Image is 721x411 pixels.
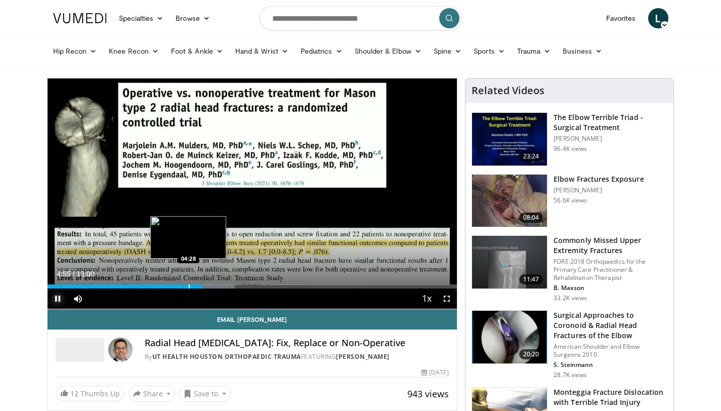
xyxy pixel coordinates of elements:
[554,258,667,282] p: FORE 2018 Orthopaedics for the Primary Care Practitioner & Rehabilitation Therapist
[554,235,667,256] h3: Commonly Missed Upper Extremity Fractures
[336,352,390,361] a: [PERSON_NAME]
[554,294,587,302] p: 33.2K views
[260,6,462,30] input: Search topics, interventions
[554,196,587,204] p: 56.6K views
[554,135,667,143] p: [PERSON_NAME]
[511,41,557,61] a: Trauma
[294,41,349,61] a: Pediatrics
[179,386,231,402] button: Save to
[472,236,547,289] img: b2c65235-e098-4cd2-ab0f-914df5e3e270.150x105_q85_crop-smart_upscale.jpg
[70,389,78,398] span: 12
[169,8,216,28] a: Browse
[519,349,543,359] span: 20:20
[48,78,457,309] video-js: Video Player
[76,270,94,278] span: 13:00
[472,235,667,302] a: 11:47 Commonly Missed Upper Extremity Fractures FORE 2018 Orthopaedics for the Primary Care Pract...
[472,113,547,166] img: 162531_0000_1.png.150x105_q85_crop-smart_upscale.jpg
[472,310,667,379] a: 20:20 Surgical Approaches to Coronoid & Radial Head Fractures of the Elbow American Shoulder and ...
[53,13,107,23] img: VuMedi Logo
[468,41,511,61] a: Sports
[554,387,667,407] h3: Monteggia Fracture Dislocation with Terrible Triad Injury
[519,151,543,161] span: 23:24
[145,352,449,361] div: By FEATURING
[48,284,457,289] div: Progress Bar
[554,145,587,153] p: 96.4K views
[428,41,468,61] a: Spine
[554,284,667,292] p: B. Maxson
[145,338,449,349] h4: Radial Head [MEDICAL_DATA]: Fix, Replace or Non-Operative
[554,186,644,194] p: [PERSON_NAME]
[472,175,547,227] img: heCDP4pTuni5z6vX4xMDoxOjBrO-I4W8_11.150x105_q85_crop-smart_upscale.jpg
[56,338,104,362] img: UT Health Houston Orthopaedic Trauma
[68,289,88,309] button: Mute
[554,343,667,359] p: American Shoulder and Elbow Surgeons 2010
[57,270,70,278] span: 4:55
[108,338,133,362] img: Avatar
[73,270,75,278] span: /
[519,274,543,284] span: 11:47
[47,41,103,61] a: Hip Recon
[437,289,457,309] button: Fullscreen
[165,41,229,61] a: Foot & Ankle
[150,216,226,259] img: image.jpeg
[472,112,667,166] a: 23:24 The Elbow Terrible Triad - Surgical Treatment [PERSON_NAME] 96.4K views
[48,309,457,330] a: Email [PERSON_NAME]
[600,8,642,28] a: Favorites
[349,41,428,61] a: Shoulder & Elbow
[472,311,547,363] img: stein2_1.png.150x105_q85_crop-smart_upscale.jpg
[129,386,176,402] button: Share
[519,213,543,223] span: 08:04
[113,8,170,28] a: Specialties
[48,289,68,309] button: Pause
[554,174,644,184] h3: Elbow Fractures Exposure
[557,41,608,61] a: Business
[554,361,667,369] p: S. Steinmann
[229,41,294,61] a: Hand & Wrist
[648,8,668,28] a: L
[407,388,449,400] span: 943 views
[416,289,437,309] button: Playback Rate
[421,368,449,377] div: [DATE]
[554,112,667,133] h3: The Elbow Terrible Triad - Surgical Treatment
[152,352,301,361] a: UT Health Houston Orthopaedic Trauma
[56,386,124,401] a: 12 Thumbs Up
[554,310,667,341] h3: Surgical Approaches to Coronoid & Radial Head Fractures of the Elbow
[472,174,667,228] a: 08:04 Elbow Fractures Exposure [PERSON_NAME] 56.6K views
[472,85,544,97] h4: Related Videos
[103,41,165,61] a: Knee Recon
[554,371,587,379] p: 28.7K views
